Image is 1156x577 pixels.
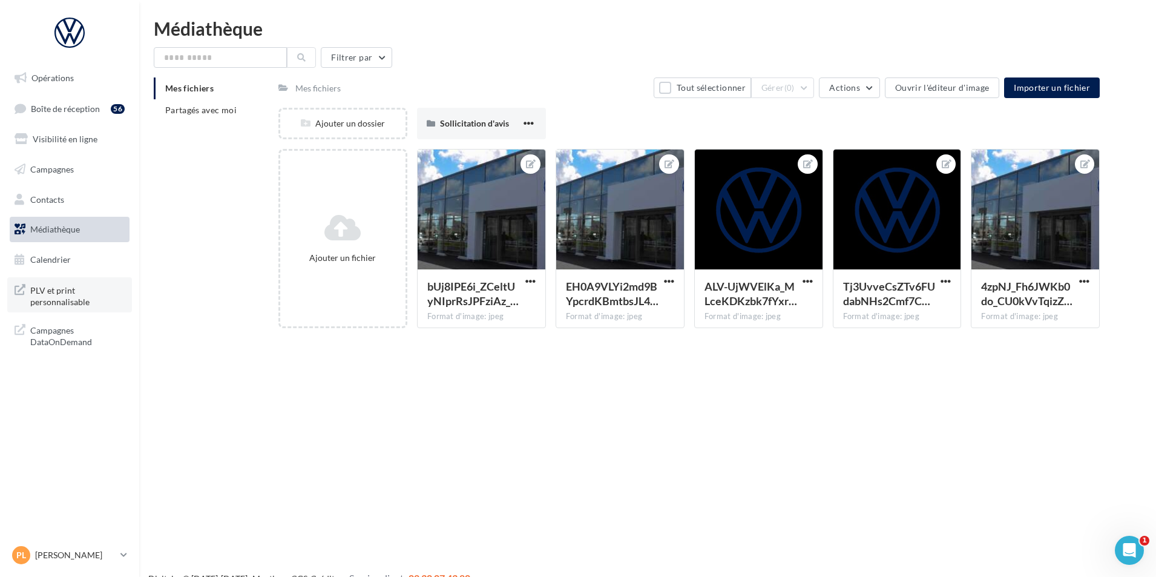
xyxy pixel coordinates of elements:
button: Tout sélectionner [654,77,750,98]
span: (0) [784,83,795,93]
a: Boîte de réception56 [7,96,132,122]
button: Importer un fichier [1004,77,1100,98]
span: Médiathèque [30,224,80,234]
a: Campagnes DataOnDemand [7,317,132,353]
a: Visibilité en ligne [7,127,132,152]
div: Format d'image: jpeg [981,311,1089,322]
span: Contacts [30,194,64,204]
span: PL [16,549,26,561]
a: Contacts [7,187,132,213]
button: Filtrer par [321,47,392,68]
span: 4zpNJ_Fh6JWKb0do_CU0kVvTqizZTjbR0V9J7mswcTWGbiWD5mmoMN15k7UdOC1GZ2eiIFnL2j8HEZbnnQ=s0 [981,280,1072,308]
span: Mes fichiers [165,83,214,93]
span: Campagnes DataOnDemand [30,322,125,348]
div: Mes fichiers [295,82,341,94]
span: PLV et print personnalisable [30,282,125,308]
span: EH0A9VLYi2md9BYpcrdKBmtbsJL4augVRLrnNmYpqvoDK20l4NXKMxzW6XPlMTQqSZz9nnClDB4riah--g=s0 [566,280,658,308]
span: Calendrier [30,254,71,265]
a: Campagnes [7,157,132,182]
a: Calendrier [7,247,132,272]
div: Ajouter un fichier [285,252,401,264]
button: Ouvrir l'éditeur d'image [885,77,999,98]
div: Format d'image: jpeg [704,311,813,322]
div: Format d'image: jpeg [843,311,951,322]
iframe: Intercom live chat [1115,536,1144,565]
a: Médiathèque [7,217,132,242]
span: Tj3UvveCsZTv6FUdabNHs2Cmf7C7DEimugRhbJKty5iKk1lDx2HoEGBQ2j1BFm48vPmU26PKyDTqBFiqVw=s0 [843,280,935,308]
a: PLV et print personnalisable [7,277,132,313]
div: 56 [111,104,125,114]
span: 1 [1140,536,1149,546]
span: Importer un fichier [1014,82,1090,93]
span: bUj8IPE6i_ZCeltUyNIprRsJPFziAz_FPDw60Qq2dIQ3IJXt25JDbdgiANPrkDNYW0ThHi9t8vfM8FPtSQ=s0 [427,280,519,308]
div: Format d'image: jpeg [427,311,536,322]
span: ALV-UjWVElKa_MLceKDKzbk7fYxrm6EduMXU7pAwSQYmIQe7rrwfVx6o [704,280,797,308]
span: Partagés avec moi [165,105,237,115]
button: Gérer(0) [751,77,815,98]
div: Format d'image: jpeg [566,311,674,322]
span: Visibilité en ligne [33,134,97,144]
a: Opérations [7,65,132,91]
button: Actions [819,77,879,98]
span: Actions [829,82,859,93]
p: [PERSON_NAME] [35,549,116,561]
div: Médiathèque [154,19,1141,38]
div: Ajouter un dossier [280,117,406,130]
a: PL [PERSON_NAME] [10,544,130,567]
span: Campagnes [30,164,74,174]
span: Opérations [31,73,74,83]
span: Boîte de réception [31,103,100,113]
span: Sollicitation d'avis [440,118,509,128]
